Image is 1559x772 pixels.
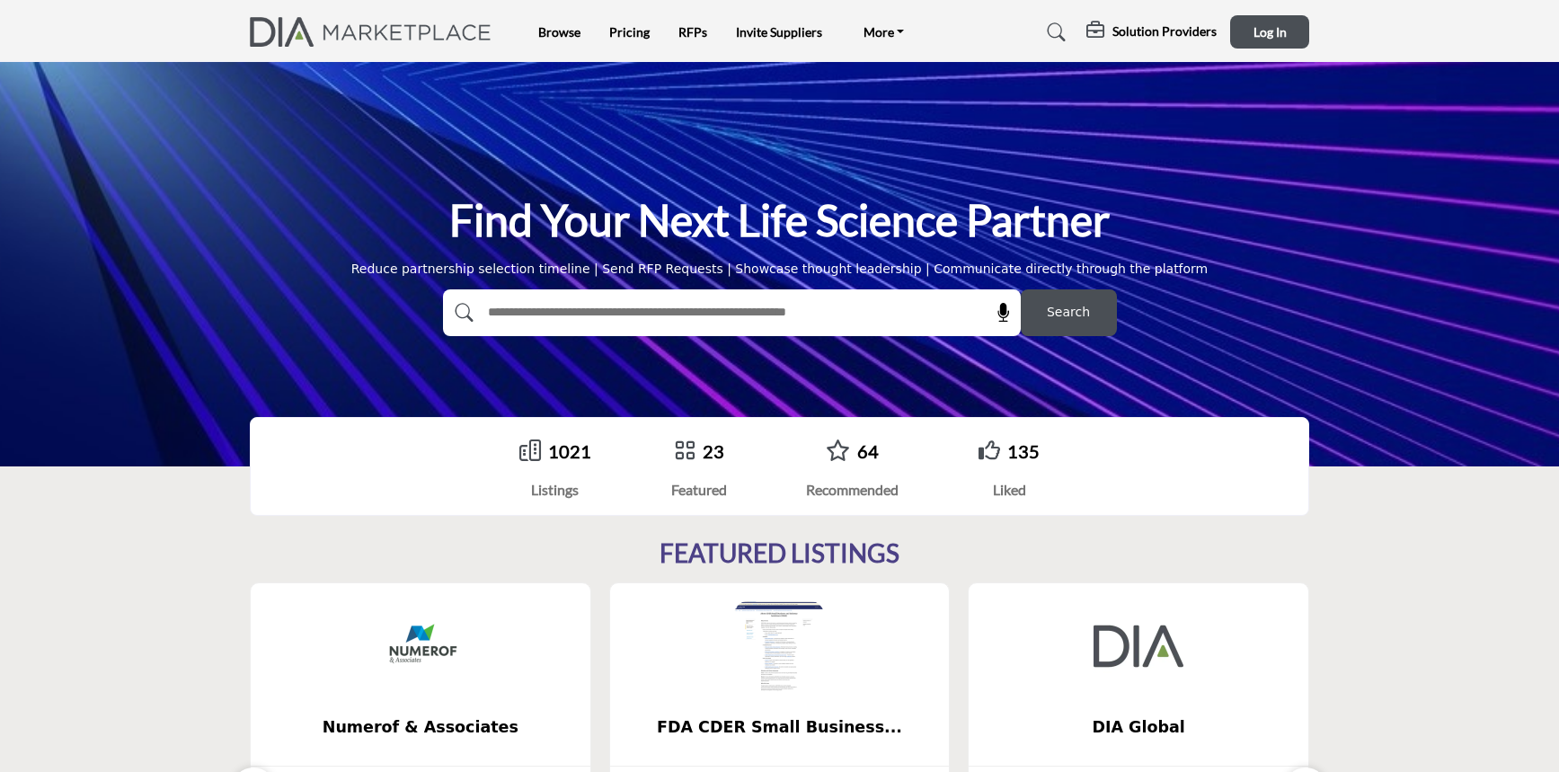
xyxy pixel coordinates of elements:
[1112,23,1217,40] h5: Solution Providers
[351,260,1209,279] div: Reduce partnership selection timeline | Send RFP Requests | Showcase thought leadership | Communi...
[278,704,563,751] b: Numerof & Associates
[969,704,1308,751] a: DIA Global
[538,24,580,40] a: Browse
[449,192,1110,248] h1: Find Your Next Life Science Partner
[826,439,850,464] a: Go to Recommended
[637,704,923,751] b: FDA CDER Small Business and Industry Assistance (SBIA)
[1007,440,1040,462] a: 135
[1021,289,1117,336] button: Search
[736,24,822,40] a: Invite Suppliers
[979,439,1000,461] i: Go to Liked
[1047,303,1090,322] span: Search
[979,479,1040,501] div: Liked
[996,704,1281,751] b: DIA Global
[678,24,707,40] a: RFPs
[851,20,917,45] a: More
[609,24,650,40] a: Pricing
[637,715,923,739] span: FDA CDER Small Business...
[671,479,727,501] div: Featured
[734,601,824,691] img: FDA CDER Small Business and Industry Assistance (SBIA)
[251,704,590,751] a: Numerof & Associates
[1253,24,1287,40] span: Log In
[278,715,563,739] span: Numerof & Associates
[1086,22,1217,43] div: Solution Providers
[519,479,591,501] div: Listings
[376,601,465,691] img: Numerof & Associates
[703,440,724,462] a: 23
[250,17,500,47] img: Site Logo
[674,439,695,464] a: Go to Featured
[548,440,591,462] a: 1021
[806,479,899,501] div: Recommended
[1030,18,1077,47] a: Search
[996,715,1281,739] span: DIA Global
[1094,601,1183,691] img: DIA Global
[660,538,899,569] h2: FEATURED LISTINGS
[1230,15,1309,49] button: Log In
[857,440,879,462] a: 64
[610,704,950,751] a: FDA CDER Small Business...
